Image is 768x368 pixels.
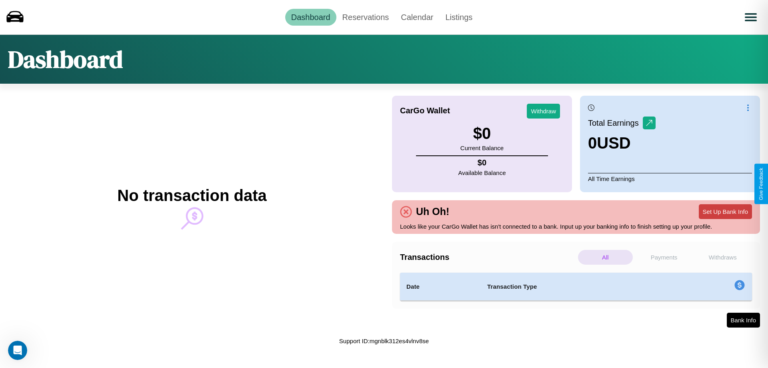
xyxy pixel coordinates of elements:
[285,9,336,26] a: Dashboard
[400,221,752,232] p: Looks like your CarGo Wallet has isn't connected to a bank. Input up your banking info to finish ...
[117,187,266,205] h2: No transaction data
[527,104,560,119] button: Withdraw
[8,341,27,360] iframe: Intercom live chat
[727,313,760,328] button: Bank Info
[637,250,692,265] p: Payments
[8,43,123,76] h1: Dashboard
[439,9,478,26] a: Listings
[400,273,752,301] table: simple table
[699,204,752,219] button: Set Up Bank Info
[400,106,450,115] h4: CarGo Wallet
[758,168,764,200] div: Give Feedback
[460,143,504,153] p: Current Balance
[578,250,633,265] p: All
[740,6,762,28] button: Open menu
[412,206,453,217] h4: Uh Oh!
[395,9,439,26] a: Calendar
[695,250,750,265] p: Withdraws
[588,173,752,184] p: All Time Earnings
[339,336,429,346] p: Support ID: mgnblk312es4vlnv8se
[400,253,576,262] h4: Transactions
[487,282,669,292] h4: Transaction Type
[406,282,474,292] h4: Date
[588,116,643,130] p: Total Earnings
[458,158,506,167] h4: $ 0
[588,134,656,152] h3: 0 USD
[336,9,395,26] a: Reservations
[460,125,504,143] h3: $ 0
[458,167,506,178] p: Available Balance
